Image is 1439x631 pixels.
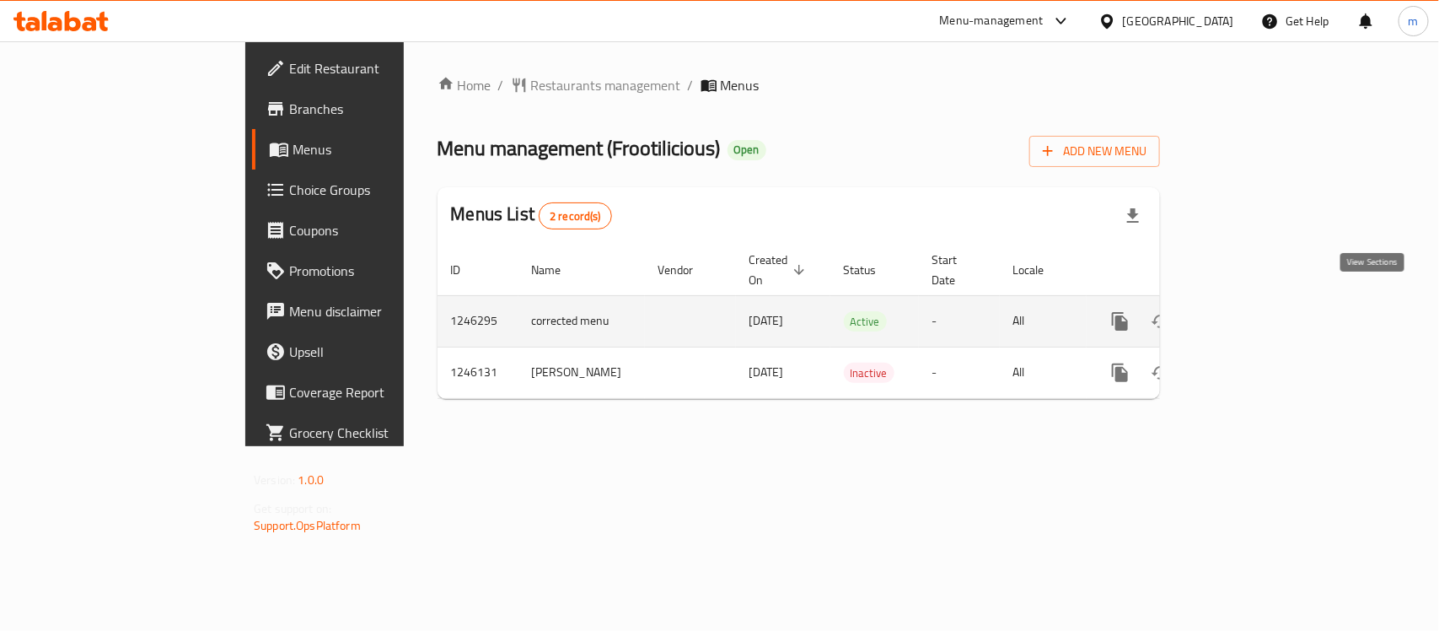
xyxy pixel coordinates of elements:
span: Add New Menu [1043,141,1146,162]
li: / [688,75,694,95]
span: Menus [293,139,472,159]
span: Edit Restaurant [289,58,472,78]
a: Menu disclaimer [252,291,486,332]
nav: breadcrumb [438,75,1160,95]
h2: Menus List [451,202,612,229]
a: Coupons [252,210,486,251]
span: Menu management ( Frootilicious ) [438,129,721,167]
span: Restaurants management [531,75,681,95]
a: Promotions [252,251,486,291]
span: Upsell [289,342,472,362]
th: Actions [1087,245,1275,296]
div: Active [844,311,887,332]
button: Change Status [1141,353,1181,393]
table: enhanced table [438,245,1275,399]
span: Choice Groups [289,180,472,200]
span: Menus [721,75,760,95]
div: Open [728,140,766,160]
button: more [1100,301,1141,342]
span: Coupons [289,220,472,240]
div: Total records count [539,202,612,229]
span: Open [728,143,766,157]
span: Created On [749,250,810,290]
a: Coverage Report [252,372,486,413]
a: Restaurants management [511,75,681,95]
a: Grocery Checklist [252,413,486,453]
span: Inactive [844,364,894,383]
td: - [919,347,1000,398]
li: / [498,75,504,95]
div: Menu-management [940,11,1044,31]
a: Support.OpsPlatform [254,515,361,537]
a: Edit Restaurant [252,48,486,89]
a: Upsell [252,332,486,372]
a: Menus [252,129,486,170]
span: Menu disclaimer [289,301,472,321]
span: Promotions [289,261,472,281]
td: All [1000,295,1087,347]
span: Version: [254,469,295,491]
span: Locale [1013,260,1066,280]
span: Grocery Checklist [289,423,472,443]
span: Get support on: [254,498,331,520]
a: Branches [252,89,486,129]
td: [PERSON_NAME] [518,347,645,398]
button: Add New Menu [1029,136,1160,167]
div: Export file [1113,196,1153,236]
span: [DATE] [749,361,784,383]
span: Status [844,260,899,280]
div: [GEOGRAPHIC_DATA] [1123,12,1234,30]
td: - [919,295,1000,347]
button: more [1100,353,1141,393]
td: corrected menu [518,295,645,347]
span: 1.0.0 [298,469,324,491]
span: m [1409,12,1419,30]
span: ID [451,260,483,280]
span: Branches [289,99,472,119]
span: Vendor [658,260,716,280]
a: Choice Groups [252,170,486,210]
td: All [1000,347,1087,398]
span: Active [844,312,887,332]
span: 2 record(s) [540,208,611,224]
span: [DATE] [749,310,784,332]
span: Coverage Report [289,382,472,402]
span: Start Date [932,250,980,290]
span: Name [532,260,583,280]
